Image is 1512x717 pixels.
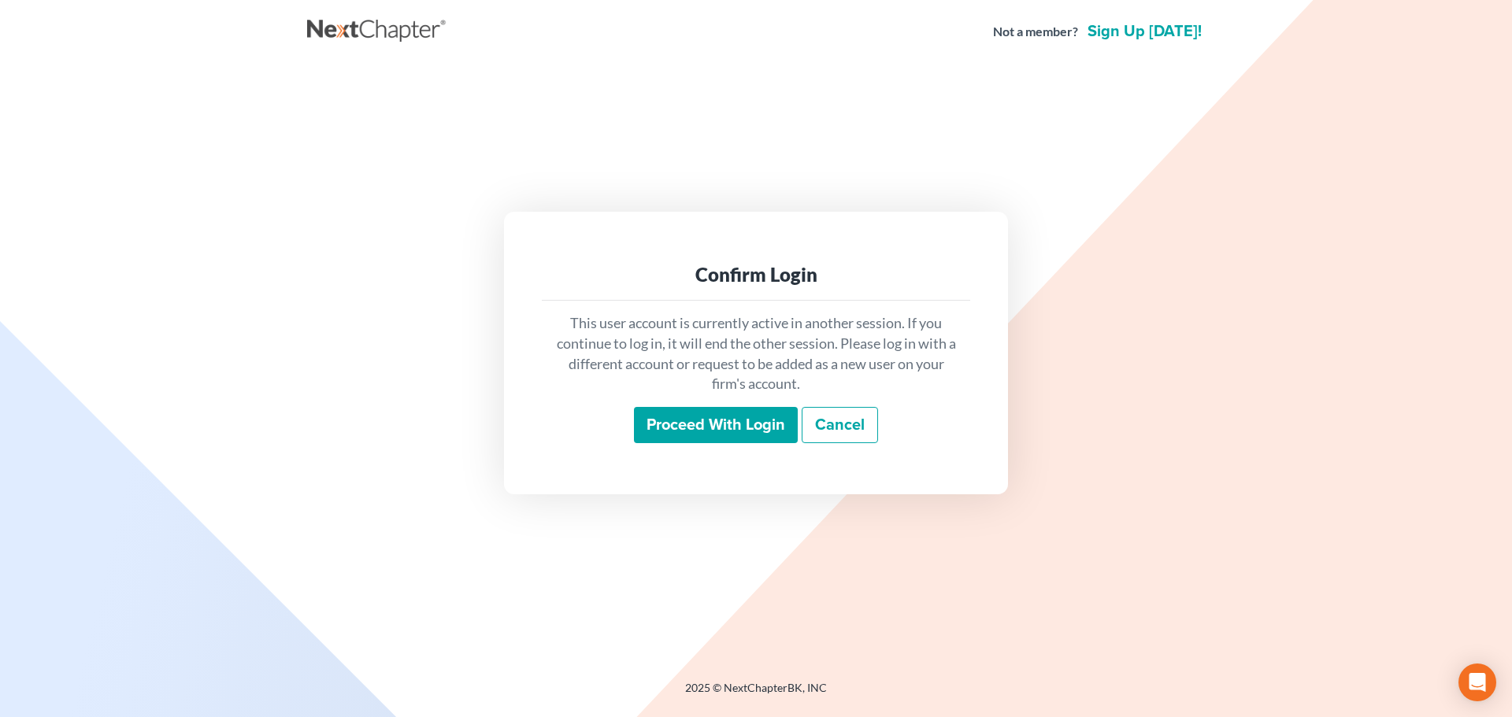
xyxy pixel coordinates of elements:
[1084,24,1205,39] a: Sign up [DATE]!
[307,680,1205,708] div: 2025 © NextChapterBK, INC
[1458,663,1496,701] div: Open Intercom Messenger
[554,262,958,287] div: Confirm Login
[802,407,878,443] a: Cancel
[634,407,798,443] input: Proceed with login
[554,313,958,394] p: This user account is currently active in another session. If you continue to log in, it will end ...
[993,23,1078,41] strong: Not a member?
